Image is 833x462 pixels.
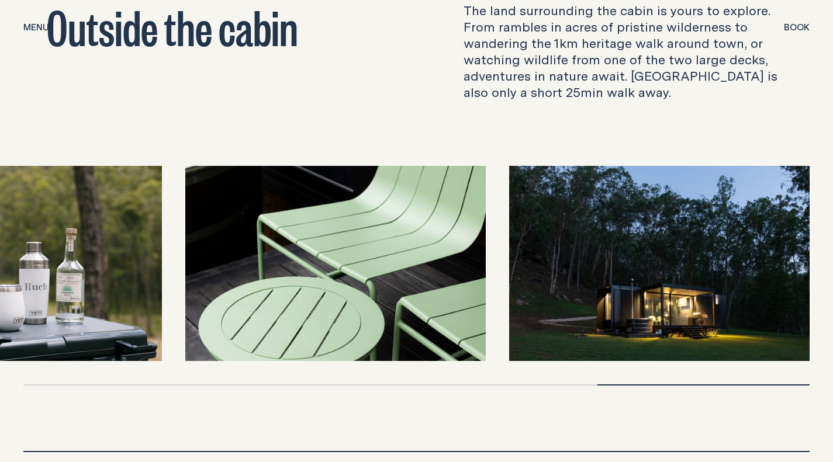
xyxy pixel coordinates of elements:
[47,2,370,49] h2: Outside the cabin
[784,23,810,32] span: Book
[23,21,49,35] button: show menu
[23,23,49,32] span: Menu
[784,21,810,35] button: show booking tray
[185,166,486,361] img: outdoor chairs
[464,2,787,100] p: The land surrounding the cabin is yours to explore. From rambles in acres of pristine wilderness ...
